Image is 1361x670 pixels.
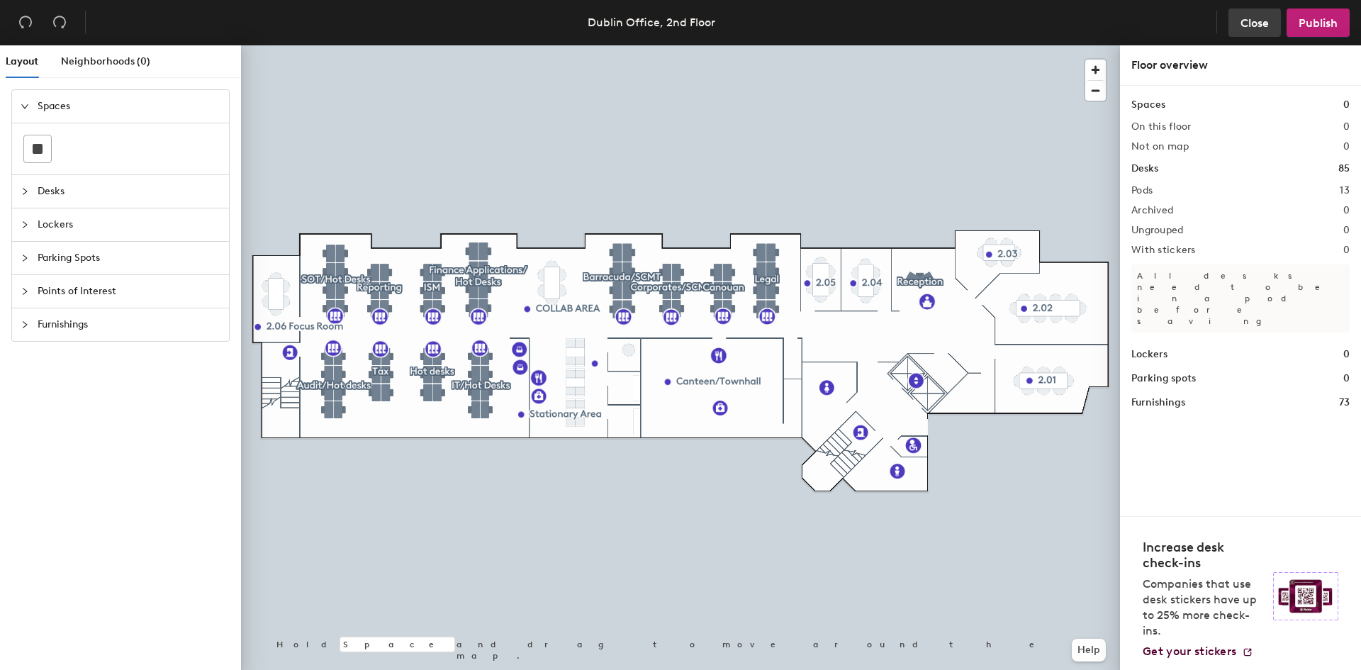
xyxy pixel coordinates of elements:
h2: Pods [1131,185,1153,196]
h4: Increase desk check-ins [1143,540,1265,571]
p: All desks need to be in a pod before saving [1131,264,1350,333]
button: Undo (⌘ + Z) [11,9,40,37]
span: Publish [1299,16,1338,30]
h1: Furnishings [1131,395,1185,411]
a: Get your stickers [1143,644,1253,659]
h2: 13 [1340,185,1350,196]
div: Floor overview [1131,57,1350,74]
span: Furnishings [38,308,220,341]
span: Layout [6,55,38,67]
h1: 0 [1343,97,1350,113]
h2: 0 [1343,245,1350,256]
button: Help [1072,639,1106,661]
h2: On this floor [1131,121,1192,133]
span: Close [1240,16,1269,30]
span: collapsed [21,320,29,329]
span: Desks [38,175,220,208]
span: Get your stickers [1143,644,1236,658]
h2: 0 [1343,225,1350,236]
span: undo [18,15,33,29]
button: Publish [1287,9,1350,37]
span: collapsed [21,287,29,296]
span: collapsed [21,187,29,196]
h1: Parking spots [1131,371,1196,386]
div: Dublin Office, 2nd Floor [588,13,715,31]
h1: 0 [1343,347,1350,362]
p: Companies that use desk stickers have up to 25% more check-ins. [1143,576,1265,639]
h2: 0 [1343,141,1350,152]
h1: 0 [1343,371,1350,386]
h1: Lockers [1131,347,1167,362]
span: collapsed [21,220,29,229]
h2: Archived [1131,205,1173,216]
h1: Desks [1131,161,1158,177]
span: expanded [21,102,29,111]
button: Redo (⌘ + ⇧ + Z) [45,9,74,37]
span: Parking Spots [38,242,220,274]
h1: 73 [1339,395,1350,411]
h2: With stickers [1131,245,1196,256]
h2: Ungrouped [1131,225,1184,236]
span: Lockers [38,208,220,241]
span: Neighborhoods (0) [61,55,150,67]
h2: 0 [1343,205,1350,216]
h1: 85 [1338,161,1350,177]
button: Close [1228,9,1281,37]
span: Points of Interest [38,275,220,308]
h2: 0 [1343,121,1350,133]
span: collapsed [21,254,29,262]
h2: Not on map [1131,141,1189,152]
h1: Spaces [1131,97,1165,113]
span: Spaces [38,90,220,123]
img: Sticker logo [1273,572,1338,620]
